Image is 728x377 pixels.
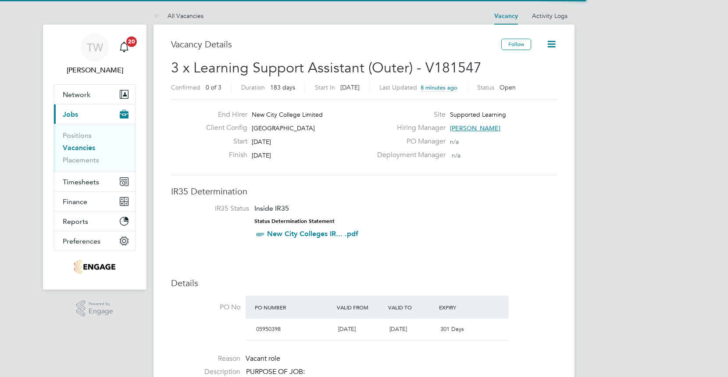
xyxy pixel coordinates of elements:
button: Follow [501,39,531,50]
label: Start In [315,83,335,91]
span: 20 [126,36,137,47]
a: Powered byEngage [76,300,114,317]
span: Inside IR35 [254,204,289,212]
a: Activity Logs [532,12,567,20]
a: Vacancies [63,144,95,152]
span: 0 of 3 [206,83,221,91]
span: Jobs [63,110,78,118]
span: n/a [452,151,460,159]
span: Finance [63,197,87,206]
span: Network [63,90,90,99]
a: Positions [63,131,92,140]
label: Client Config [199,123,247,133]
label: Duration [241,83,265,91]
label: Last Updated [379,83,417,91]
label: PO Manager [372,137,446,146]
span: Preferences [63,237,100,245]
a: 20 [115,33,133,61]
img: jambo-logo-retina.png [74,260,115,274]
label: Status [477,83,494,91]
span: [DATE] [252,138,271,146]
label: Start [199,137,247,146]
span: [DATE] [340,83,360,91]
label: Reason [171,354,240,363]
label: Finish [199,151,247,160]
span: Vacant role [246,354,280,363]
span: [DATE] [252,151,271,159]
label: End Hirer [199,110,247,119]
button: Preferences [54,231,136,251]
span: 3 x Learning Support Assistant (Outer) - V181547 [171,59,482,76]
a: Go to home page [54,260,136,274]
div: PO Number [253,299,335,315]
div: Expiry [437,299,488,315]
h3: IR35 Determination [171,186,557,197]
h3: Vacancy Details [171,39,501,50]
span: New City College Limited [252,111,323,118]
a: Placements [63,156,99,164]
nav: Main navigation [43,25,146,290]
label: Hiring Manager [372,123,446,133]
span: [DATE] [389,325,407,333]
span: Timesheets [63,178,99,186]
a: All Vacancies [153,12,203,20]
button: Finance [54,192,136,211]
label: PO No [171,303,240,312]
label: Confirmed [171,83,200,91]
span: Open [500,83,516,91]
label: IR35 Status [180,204,249,213]
span: Reports [63,217,88,226]
div: Jobs [54,124,136,172]
label: Deployment Manager [372,151,446,160]
label: Description [171,367,240,377]
span: Supported Learning [450,111,506,118]
button: Jobs [54,104,136,124]
button: Timesheets [54,172,136,191]
span: TW [87,42,103,53]
span: n/a [450,138,459,146]
button: Network [54,85,136,104]
span: Tamsin Wisken [54,65,136,75]
h3: Details [171,277,557,289]
span: 8 minutes ago [421,84,457,91]
a: Vacancy [494,12,518,20]
a: TW[PERSON_NAME] [54,33,136,75]
span: Engage [89,308,113,315]
span: [PERSON_NAME] [450,124,500,132]
span: [GEOGRAPHIC_DATA] [252,124,315,132]
button: Reports [54,212,136,231]
span: 183 days [270,83,295,91]
span: 301 Days [440,325,464,333]
span: Powered by [89,300,113,308]
span: [DATE] [338,325,356,333]
label: Site [372,110,446,119]
strong: Status Determination Statement [254,218,335,224]
span: 05950398 [256,325,281,333]
a: New City Colleges IR... .pdf [267,230,358,238]
div: Valid From [335,299,386,315]
div: Valid To [386,299,437,315]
